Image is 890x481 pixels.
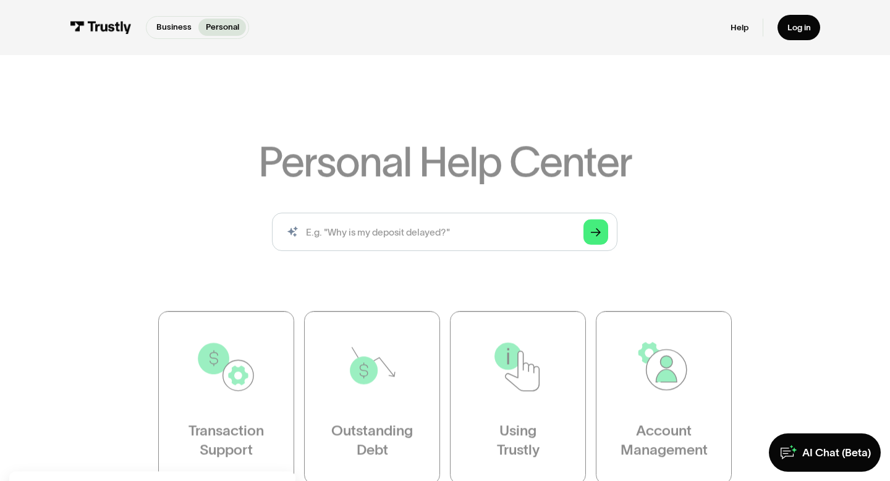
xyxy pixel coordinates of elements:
div: AI Chat (Beta) [802,446,871,460]
form: Search [272,213,617,251]
a: Personal [198,19,246,36]
a: Log in [778,15,820,40]
div: Using Trustly [497,422,540,460]
p: Personal [206,21,239,33]
div: Log in [787,22,811,33]
img: Trustly Logo [70,21,132,34]
a: Business [149,19,198,36]
p: Business [156,21,192,33]
h1: Personal Help Center [258,141,632,182]
div: Outstanding Debt [331,422,413,460]
div: Transaction Support [189,422,264,460]
a: AI Chat (Beta) [769,433,880,472]
a: Help [731,22,748,33]
div: Account Management [621,422,708,460]
input: search [272,213,617,251]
